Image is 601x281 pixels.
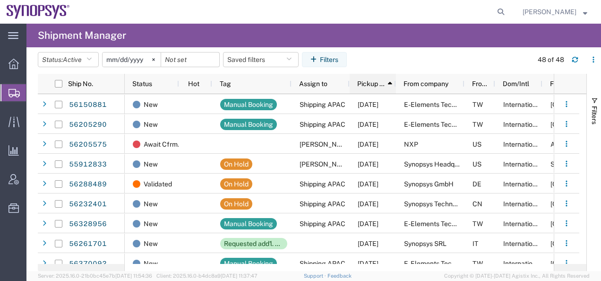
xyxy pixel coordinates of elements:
[358,220,378,228] span: 07/29/2025
[472,80,491,88] span: From country
[144,114,158,134] span: New
[144,194,158,214] span: New
[156,273,258,279] span: Client: 2025.16.0-b4dc8a9
[38,52,99,67] button: Status:Active
[144,174,172,194] span: Validated
[404,101,500,108] span: E-Elements Technology Co., Ltd
[404,180,454,188] span: Synopsys GmbH
[404,220,503,228] span: E-Elements Technology CO., LTD
[503,180,542,188] span: International
[304,273,327,279] a: Support
[357,80,385,88] span: Pickup date
[300,200,345,208] span: Shipping APAC
[358,160,378,168] span: 07/21/2025
[503,240,542,247] span: International
[327,273,352,279] a: Feedback
[358,240,378,247] span: 07/29/2025
[300,101,345,108] span: Shipping APAC
[550,80,578,88] span: From city
[68,80,93,88] span: Ship No.
[503,121,542,128] span: International
[38,24,126,47] h4: Shipment Manager
[299,80,327,88] span: Assign to
[472,180,481,188] span: DE
[503,200,542,208] span: International
[103,53,161,67] input: Not set
[444,272,590,280] span: Copyright © [DATE]-[DATE] Agistix Inc., All Rights Reserved
[472,260,483,267] span: TW
[300,180,345,188] span: Shipping APAC
[221,273,258,279] span: [DATE] 11:37:47
[144,154,158,174] span: New
[220,80,231,88] span: Tag
[69,217,107,232] a: 56328956
[591,106,598,124] span: Filters
[472,200,482,208] span: CN
[358,121,378,128] span: 07/16/2025
[144,254,158,273] span: New
[224,258,273,269] div: Manual Booking
[224,178,249,190] div: On Hold
[69,237,107,252] a: 56261701
[404,160,495,168] span: Synopsys Headquarters USSV
[503,260,542,267] span: International
[69,117,107,132] a: 56205290
[69,256,107,272] a: 56370092
[144,234,158,254] span: New
[300,140,353,148] span: Rafael Chacon
[472,101,483,108] span: TW
[132,80,152,88] span: Status
[404,260,500,267] span: E-Elements Technology Co., Ltd
[358,140,378,148] span: 07/21/2025
[300,160,353,168] span: Zach Anderson
[503,220,542,228] span: International
[144,95,158,114] span: New
[523,7,576,17] span: Chris Potter
[115,273,152,279] span: [DATE] 11:54:36
[503,140,542,148] span: International
[358,260,378,267] span: 08/01/2025
[69,97,107,113] a: 56150881
[300,260,345,267] span: Shipping APAC
[300,220,345,228] span: Shipping APAC
[358,101,378,108] span: 07/14/2025
[472,220,483,228] span: TW
[7,5,70,19] img: logo
[38,273,152,279] span: Server: 2025.16.0-21b0bc45e7b
[188,80,199,88] span: Hot
[69,157,107,172] a: 55912833
[63,56,82,63] span: Active
[358,180,378,188] span: 07/25/2025
[472,121,483,128] span: TW
[224,238,283,249] div: Requested add'l. details
[404,121,503,128] span: E-Elements Technology CO., LTD
[69,177,107,192] a: 56288489
[404,240,446,247] span: Synopsys SRL
[503,80,529,88] span: Dom/Intl
[550,140,570,148] span: Austin
[538,55,564,65] div: 48 of 48
[69,137,107,152] a: 56205575
[503,160,542,168] span: International
[472,160,481,168] span: US
[224,119,273,130] div: Manual Booking
[550,160,582,168] span: Sunnyvale
[144,134,179,154] span: Await Cfrm.
[144,214,158,234] span: New
[302,52,347,67] button: Filters
[404,80,448,88] span: From company
[224,99,273,110] div: Manual Booking
[223,52,299,67] button: Saved filters
[161,53,219,67] input: Not set
[503,101,542,108] span: International
[472,140,481,148] span: US
[69,197,107,212] a: 56232401
[300,121,345,128] span: Shipping APAC
[224,158,249,170] div: On Hold
[472,240,478,247] span: IT
[224,198,249,210] div: On Hold
[404,200,529,208] span: Synopsys Technologies Company Limited
[404,140,418,148] span: NXP
[522,6,588,18] button: [PERSON_NAME]
[224,218,273,229] div: Manual Booking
